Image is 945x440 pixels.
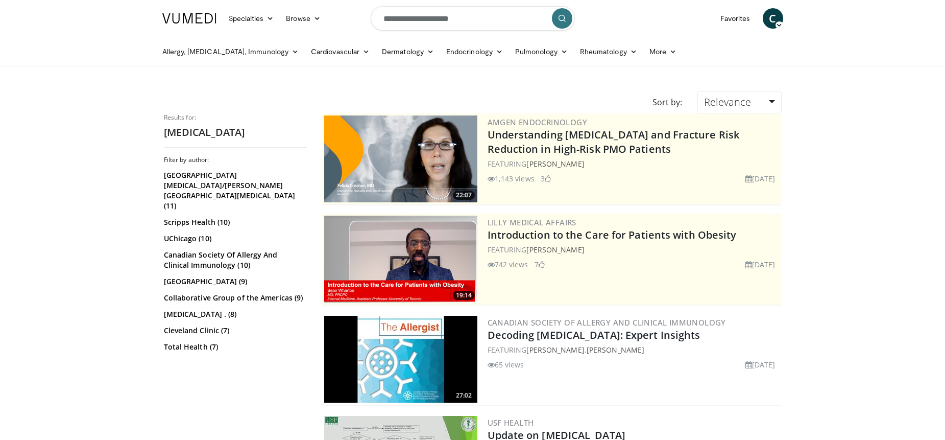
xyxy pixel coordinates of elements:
[324,115,477,202] a: 22:07
[488,228,737,242] a: Introduction to the Care for Patients with Obesity
[164,156,307,164] h3: Filter by author:
[376,41,440,62] a: Dermatology
[488,158,780,169] div: FEATURING
[488,259,528,270] li: 742 views
[526,159,584,169] a: [PERSON_NAME]
[714,8,757,29] a: Favorites
[164,276,304,287] a: [GEOGRAPHIC_DATA] (9)
[453,191,475,200] span: 22:07
[587,345,644,355] a: [PERSON_NAME]
[162,13,216,24] img: VuMedi Logo
[164,342,304,352] a: Total Health (7)
[440,41,509,62] a: Endocrinology
[488,317,726,328] a: Canadian Society of Allergy and Clinical Immunology
[526,245,584,254] a: [PERSON_NAME]
[453,291,475,300] span: 19:14
[488,128,740,156] a: Understanding [MEDICAL_DATA] and Fracture Risk Reduction in High-Risk PMO Patients
[164,326,304,336] a: Cleveland Clinic (7)
[164,250,304,270] a: Canadian Society Of Allergy And Clinical Immunology (10)
[745,259,776,270] li: [DATE]
[324,316,477,403] img: 1b0f74d4-6d77-4235-99c4-3b11662f5f29.300x170_q85_crop-smart_upscale.jpg
[745,359,776,370] li: [DATE]
[164,309,304,319] a: [MEDICAL_DATA] . (8)
[645,91,690,113] div: Sort by:
[164,234,304,244] a: UChicago (10)
[697,91,781,113] a: Relevance
[371,6,575,31] input: Search topics, interventions
[643,41,683,62] a: More
[488,328,700,342] a: Decoding [MEDICAL_DATA]: Expert Insights
[541,173,551,184] li: 3
[164,293,304,303] a: Collaborative Group of the Americas (9)
[164,170,304,211] a: [GEOGRAPHIC_DATA][MEDICAL_DATA]/[PERSON_NAME][GEOGRAPHIC_DATA][MEDICAL_DATA] (11)
[763,8,783,29] a: C
[488,173,535,184] li: 1,143 views
[509,41,574,62] a: Pulmonology
[223,8,280,29] a: Specialties
[488,418,534,428] a: USF Health
[280,8,327,29] a: Browse
[488,244,780,255] div: FEATURING
[324,316,477,403] a: 27:02
[164,126,307,139] h2: [MEDICAL_DATA]
[574,41,643,62] a: Rheumatology
[156,41,305,62] a: Allergy, [MEDICAL_DATA], Immunology
[164,217,304,227] a: Scripps Health (10)
[324,216,477,303] img: acc2e291-ced4-4dd5-b17b-d06994da28f3.png.300x170_q85_crop-smart_upscale.png
[324,115,477,202] img: c9a25db3-4db0-49e1-a46f-17b5c91d58a1.png.300x170_q85_crop-smart_upscale.png
[488,359,524,370] li: 65 views
[745,173,776,184] li: [DATE]
[488,344,780,355] div: FEATURING ,
[324,216,477,303] a: 19:14
[453,391,475,400] span: 27:02
[488,117,588,127] a: Amgen Endocrinology
[488,217,576,227] a: Lilly Medical Affairs
[526,345,584,355] a: [PERSON_NAME]
[164,113,307,122] p: Results for:
[305,41,376,62] a: Cardiovascular
[535,259,545,270] li: 7
[704,95,751,109] span: Relevance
